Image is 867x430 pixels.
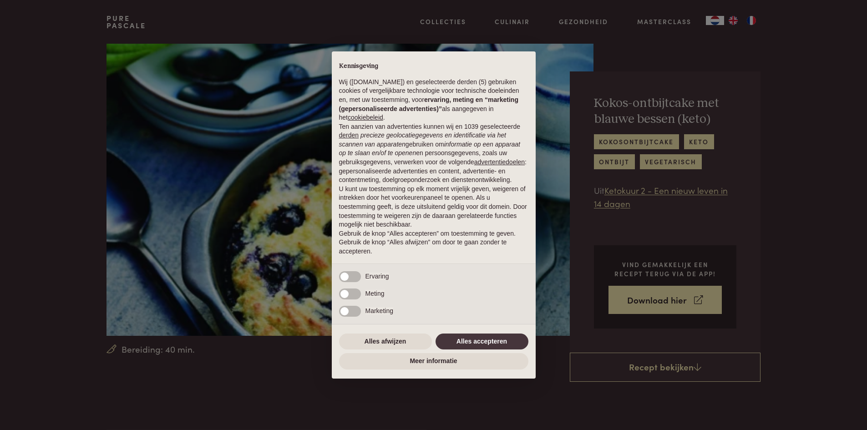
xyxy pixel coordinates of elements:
button: Alles afwijzen [339,334,432,350]
p: Gebruik de knop “Alles accepteren” om toestemming te geven. Gebruik de knop “Alles afwijzen” om d... [339,229,528,256]
button: Alles accepteren [436,334,528,350]
button: advertentiedoelen [474,158,525,167]
button: Meer informatie [339,353,528,369]
span: Ervaring [365,273,389,280]
p: Ten aanzien van advertenties kunnen wij en 1039 geselecteerde gebruiken om en persoonsgegevens, z... [339,122,528,185]
p: Wij ([DOMAIN_NAME]) en geselecteerde derden (5) gebruiken cookies of vergelijkbare technologie vo... [339,78,528,122]
p: U kunt uw toestemming op elk moment vrijelijk geven, weigeren of intrekken door het voorkeurenpan... [339,185,528,229]
h2: Kennisgeving [339,62,528,71]
span: Marketing [365,307,393,314]
em: precieze geolocatiegegevens en identificatie via het scannen van apparaten [339,132,506,148]
span: Meting [365,290,385,297]
a: cookiebeleid [348,114,383,121]
strong: ervaring, meting en “marketing (gepersonaliseerde advertenties)” [339,96,518,112]
em: informatie op een apparaat op te slaan en/of te openen [339,141,521,157]
button: derden [339,131,359,140]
